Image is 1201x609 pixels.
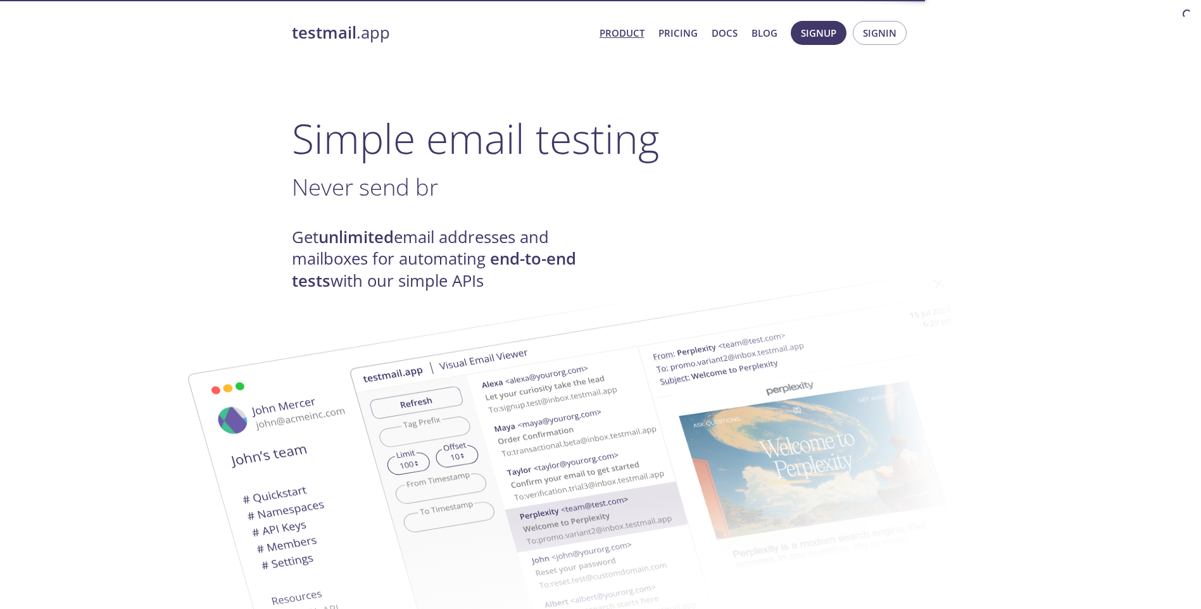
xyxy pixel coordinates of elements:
[292,114,910,163] h1: Simple email testing
[292,22,589,44] a: testmail.app
[712,25,738,41] a: Docs
[292,22,356,44] strong: testmail
[318,226,394,248] strong: unlimited
[658,25,698,41] a: Pricing
[791,21,846,45] button: Signup
[801,25,836,41] span: Signup
[600,25,645,41] a: Product
[863,25,896,41] span: Signin
[292,248,576,291] strong: end-to-end tests
[292,227,601,292] h4: Get email addresses and mailboxes for automating with our simple APIs
[853,21,907,45] button: Signin
[751,25,777,41] a: Blog
[292,171,438,203] span: Never send br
